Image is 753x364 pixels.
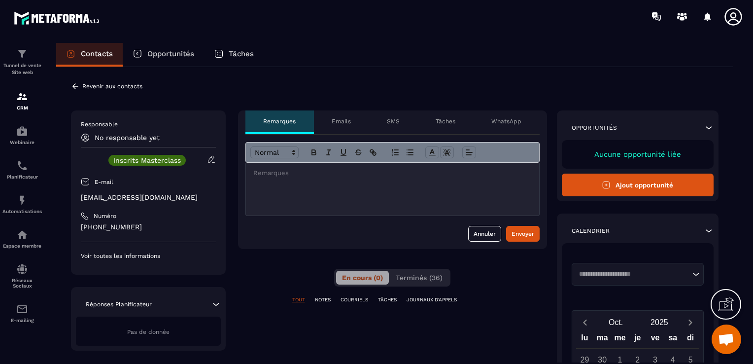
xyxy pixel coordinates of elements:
button: Annuler [468,226,501,242]
span: Pas de donnée [127,328,170,335]
button: Open months overlay [594,314,638,331]
div: me [611,331,629,348]
img: email [16,303,28,315]
button: Envoyer [506,226,540,242]
p: No responsable yet [95,134,160,142]
img: logo [14,9,103,27]
a: formationformationTunnel de vente Site web [2,40,42,83]
img: social-network [16,263,28,275]
div: Envoyer [512,229,534,239]
div: Search for option [572,263,704,286]
a: emailemailE-mailing [2,296,42,330]
a: automationsautomationsEspace membre [2,221,42,256]
div: Ouvrir le chat [712,325,741,354]
button: Open years overlay [638,314,681,331]
img: formation [16,48,28,60]
p: JOURNAUX D'APPELS [407,296,457,303]
div: di [682,331,699,348]
a: Contacts [56,43,123,67]
p: Calendrier [572,227,610,235]
p: Emails [332,117,351,125]
img: automations [16,125,28,137]
p: Opportunités [147,49,194,58]
span: Terminés (36) [396,274,443,282]
p: SMS [387,117,400,125]
img: formation [16,91,28,103]
p: Webinaire [2,140,42,145]
img: automations [16,194,28,206]
p: Contacts [81,49,113,58]
span: En cours (0) [342,274,383,282]
p: Aucune opportunité liée [572,150,704,159]
p: NOTES [315,296,331,303]
p: [EMAIL_ADDRESS][DOMAIN_NAME] [81,193,216,202]
div: je [629,331,647,348]
button: Next month [681,316,699,329]
p: Remarques [263,117,296,125]
p: COURRIELS [341,296,368,303]
p: TOUT [292,296,305,303]
a: schedulerschedulerPlanificateur [2,152,42,187]
div: lu [576,331,594,348]
p: E-mail [95,178,113,186]
img: scheduler [16,160,28,172]
p: Automatisations [2,209,42,214]
p: Réseaux Sociaux [2,278,42,289]
p: E-mailing [2,318,42,323]
input: Search for option [576,269,690,279]
p: Inscrits Masterclass [113,157,181,164]
a: Tâches [204,43,264,67]
div: ma [593,331,611,348]
p: Tunnel de vente Site web [2,62,42,76]
p: Espace membre [2,243,42,249]
p: WhatsApp [491,117,521,125]
p: CRM [2,105,42,110]
a: Opportunités [123,43,204,67]
p: Réponses Planificateur [86,300,152,308]
a: formationformationCRM [2,83,42,118]
button: Previous month [576,316,594,329]
a: automationsautomationsAutomatisations [2,187,42,221]
button: Ajout opportunité [562,174,714,196]
p: Tâches [436,117,455,125]
p: Voir toutes les informations [81,252,216,260]
p: Numéro [94,212,116,220]
p: TÂCHES [378,296,397,303]
button: Terminés (36) [390,271,448,285]
p: Tâches [229,49,254,58]
div: ve [647,331,664,348]
button: En cours (0) [336,271,389,285]
p: Planificateur [2,174,42,180]
p: Opportunités [572,124,617,132]
img: automations [16,229,28,241]
a: automationsautomationsWebinaire [2,118,42,152]
p: [PHONE_NUMBER] [81,222,216,232]
p: Revenir aux contacts [82,83,142,90]
div: sa [664,331,682,348]
a: social-networksocial-networkRéseaux Sociaux [2,256,42,296]
p: Responsable [81,120,216,128]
